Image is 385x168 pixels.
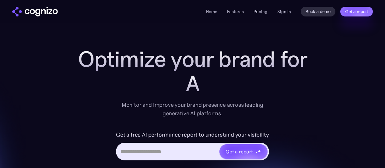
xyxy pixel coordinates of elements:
[340,7,373,16] a: Get a report
[118,101,268,118] div: Monitor and improve your brand presence across leading generative AI platforms.
[256,149,257,150] img: star
[254,9,268,14] a: Pricing
[219,144,268,159] a: Get a reportstarstarstar
[226,148,253,155] div: Get a report
[256,152,258,154] img: star
[12,7,58,16] a: home
[116,130,269,163] form: Hero URL Input Form
[227,9,244,14] a: Features
[116,130,269,140] label: Get a free AI performance report to understand your visibility
[206,9,217,14] a: Home
[257,149,261,153] img: star
[12,7,58,16] img: cognizo logo
[301,7,336,16] a: Book a demo
[71,71,314,96] div: A
[71,47,314,71] h1: Optimize your brand for
[277,8,291,15] a: Sign in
